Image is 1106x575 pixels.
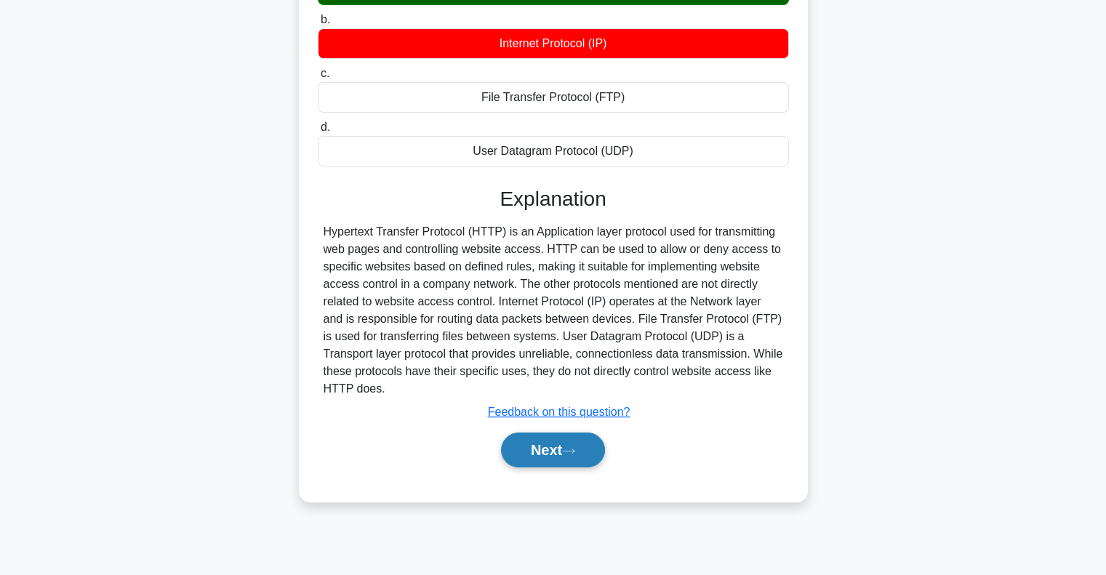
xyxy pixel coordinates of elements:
div: User Datagram Protocol (UDP) [318,136,789,166]
span: c. [321,67,329,79]
div: File Transfer Protocol (FTP) [318,82,789,113]
div: Hypertext Transfer Protocol (HTTP) is an Application layer protocol used for transmitting web pag... [324,223,783,398]
a: Feedback on this question? [488,406,630,418]
h3: Explanation [326,187,780,212]
button: Next [501,433,605,467]
span: b. [321,13,330,25]
span: d. [321,121,330,133]
div: Internet Protocol (IP) [318,28,789,59]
